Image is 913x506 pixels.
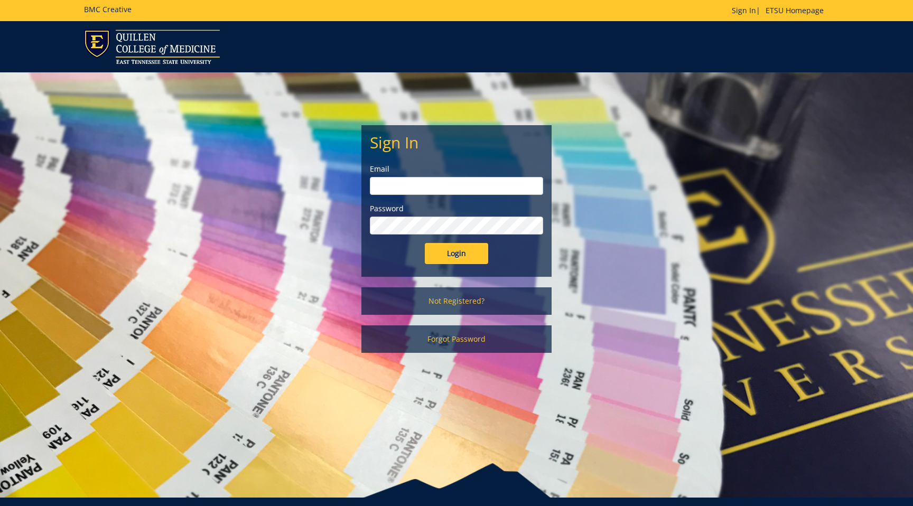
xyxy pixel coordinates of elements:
a: Sign In [732,5,756,15]
a: ETSU Homepage [760,5,829,15]
img: ETSU logo [84,30,220,64]
h2: Sign In [370,134,543,151]
h5: BMC Creative [84,5,132,13]
label: Password [370,203,543,214]
a: Not Registered? [361,287,552,315]
a: Forgot Password [361,325,552,353]
p: | [732,5,829,16]
label: Email [370,164,543,174]
input: Login [425,243,488,264]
